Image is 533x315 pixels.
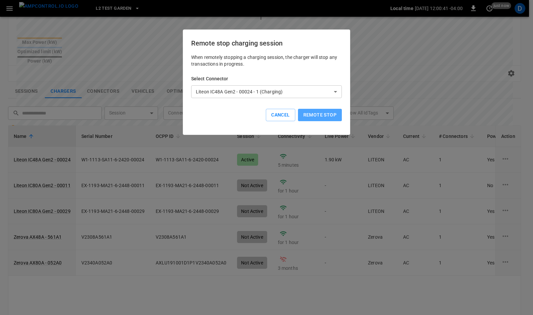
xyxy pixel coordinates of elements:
[298,109,342,121] button: Remote stop
[191,75,342,83] h6: Select Connector
[191,85,342,98] div: Liteon IC48A Gen2 - 00024 - 1 (Charging)
[191,54,342,67] p: When remotely stopping a charging session, the charger will stop any transactions in progress.
[266,109,295,121] button: Cancel
[191,38,342,49] h6: Remote stop charging session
